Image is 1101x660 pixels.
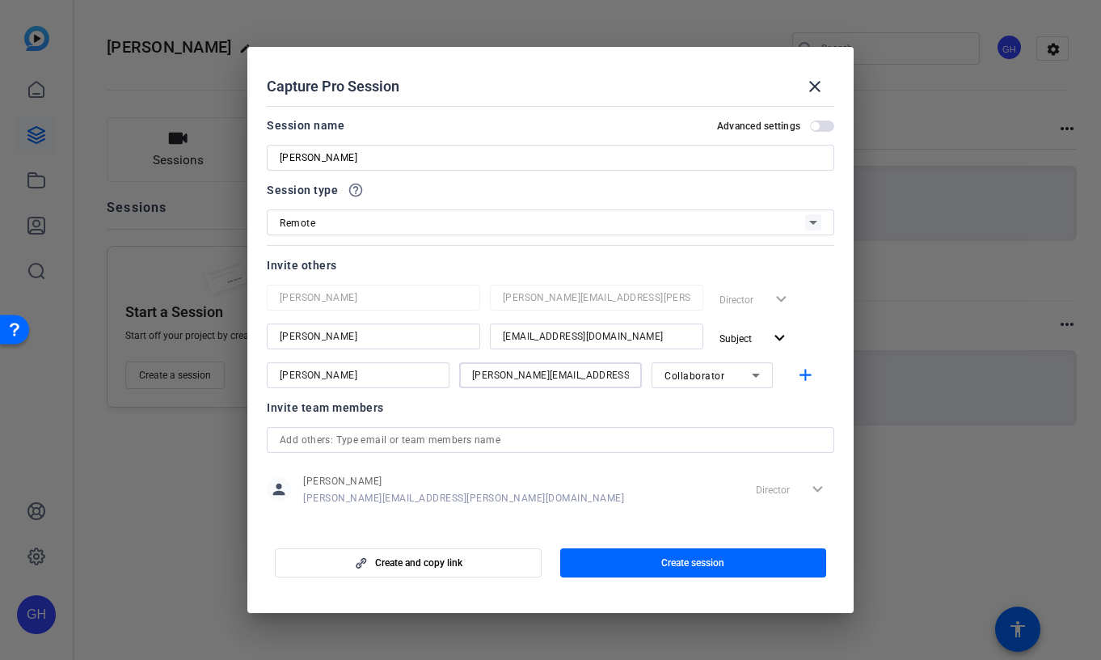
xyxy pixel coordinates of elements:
span: Session type [267,180,338,200]
h2: Advanced settings [717,120,800,133]
mat-icon: expand_more [770,328,790,349]
span: [PERSON_NAME][EMAIL_ADDRESS][PERSON_NAME][DOMAIN_NAME] [303,492,624,505]
input: Email... [503,327,690,346]
input: Email... [503,288,690,307]
input: Email... [472,366,629,385]
span: Create session [661,556,724,569]
span: Subject [719,333,752,345]
span: Collaborator [664,370,724,382]
div: Capture Pro Session [267,67,834,106]
button: Create and copy link [275,548,542,577]
span: Create and copy link [375,556,462,569]
span: Remote [280,218,315,229]
input: Add others: Type email or team members name [280,430,821,450]
button: Create session [560,548,827,577]
div: Invite others [267,256,834,275]
input: Name... [280,366,437,385]
mat-icon: person [267,477,291,501]
mat-icon: add [795,366,816,386]
input: Name... [280,288,467,307]
mat-icon: help_outline [348,182,364,198]
div: Invite team members [267,398,834,417]
div: Session name [267,116,344,135]
input: Name... [280,327,467,346]
button: Subject [713,324,796,353]
mat-icon: close [805,77,825,96]
span: [PERSON_NAME] [303,475,624,488]
input: Enter Session Name [280,148,821,167]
